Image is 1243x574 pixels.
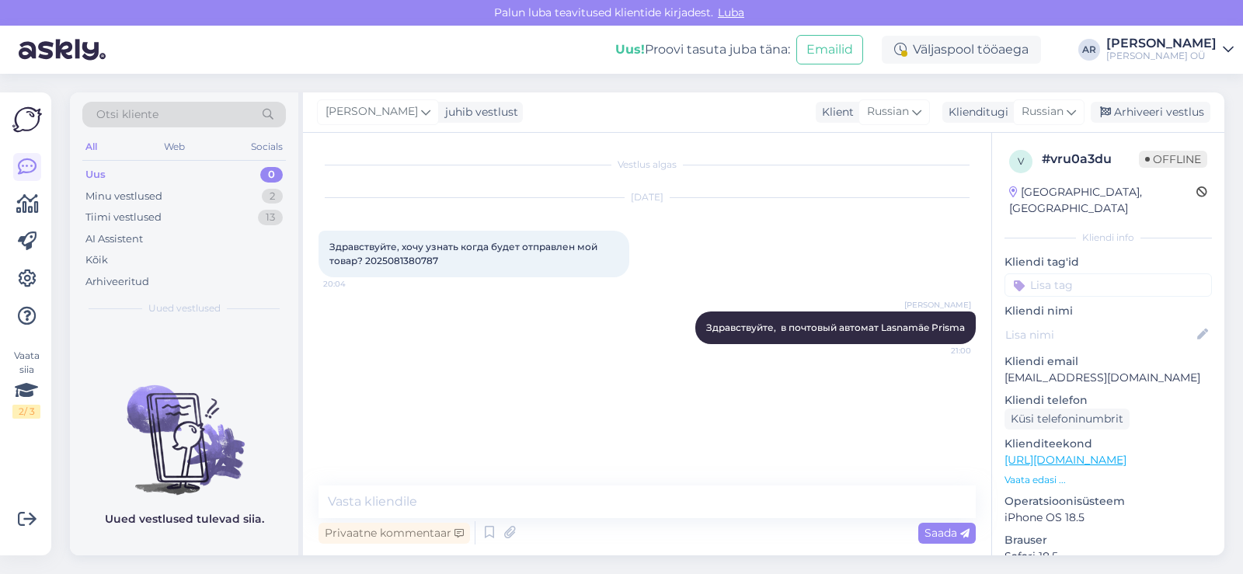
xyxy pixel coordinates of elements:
p: Kliendi email [1004,353,1212,370]
div: Kliendi info [1004,231,1212,245]
div: [GEOGRAPHIC_DATA], [GEOGRAPHIC_DATA] [1009,184,1196,217]
div: Vaata siia [12,349,40,419]
p: Kliendi tag'id [1004,254,1212,270]
div: 0 [260,167,283,183]
div: [PERSON_NAME] [1106,37,1217,50]
p: Klienditeekond [1004,436,1212,452]
span: Otsi kliente [96,106,158,123]
div: Klienditugi [942,104,1008,120]
span: v [1018,155,1024,167]
div: # vru0a3du [1042,150,1139,169]
div: Kõik [85,252,108,268]
a: [PERSON_NAME][PERSON_NAME] OÜ [1106,37,1234,62]
span: 21:00 [913,345,971,357]
p: Safari 18.5 [1004,548,1212,565]
div: Uus [85,167,106,183]
div: Minu vestlused [85,189,162,204]
div: Arhiveeritud [85,274,149,290]
span: [PERSON_NAME] [904,299,971,311]
span: Offline [1139,151,1207,168]
div: Klient [816,104,854,120]
div: [PERSON_NAME] OÜ [1106,50,1217,62]
div: Web [161,137,188,157]
p: Brauser [1004,532,1212,548]
div: Proovi tasuta juba täna: [615,40,790,59]
img: Askly Logo [12,105,42,134]
img: No chats [70,357,298,497]
input: Lisa nimi [1005,326,1194,343]
p: Operatsioonisüsteem [1004,493,1212,510]
div: juhib vestlust [439,104,518,120]
div: Vestlus algas [319,158,976,172]
a: [URL][DOMAIN_NAME] [1004,453,1126,467]
div: All [82,137,100,157]
div: Küsi telefoninumbrit [1004,409,1130,430]
span: Russian [867,103,909,120]
p: iPhone OS 18.5 [1004,510,1212,526]
input: Lisa tag [1004,273,1212,297]
button: Emailid [796,35,863,64]
div: 13 [258,210,283,225]
span: 20:04 [323,278,381,290]
div: [DATE] [319,190,976,204]
div: AR [1078,39,1100,61]
p: Kliendi nimi [1004,303,1212,319]
span: [PERSON_NAME] [326,103,418,120]
div: 2 [262,189,283,204]
div: Privaatne kommentaar [319,523,470,544]
div: 2 / 3 [12,405,40,419]
div: Väljaspool tööaega [882,36,1041,64]
div: Tiimi vestlused [85,210,162,225]
p: Vaata edasi ... [1004,473,1212,487]
span: Здравствуйте, хочу узнать когда будет отправлен мой товар? 2025081380787 [329,241,600,266]
span: Uued vestlused [148,301,221,315]
div: Arhiveeri vestlus [1091,102,1210,123]
b: Uus! [615,42,645,57]
p: Kliendi telefon [1004,392,1212,409]
p: [EMAIL_ADDRESS][DOMAIN_NAME] [1004,370,1212,386]
p: Uued vestlused tulevad siia. [105,511,264,527]
span: Russian [1022,103,1064,120]
div: AI Assistent [85,231,143,247]
span: Здравствуйте, в почтовый автомат Lasnamäe Prisma [706,322,965,333]
span: Luba [713,5,749,19]
span: Saada [924,526,970,540]
div: Socials [248,137,286,157]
